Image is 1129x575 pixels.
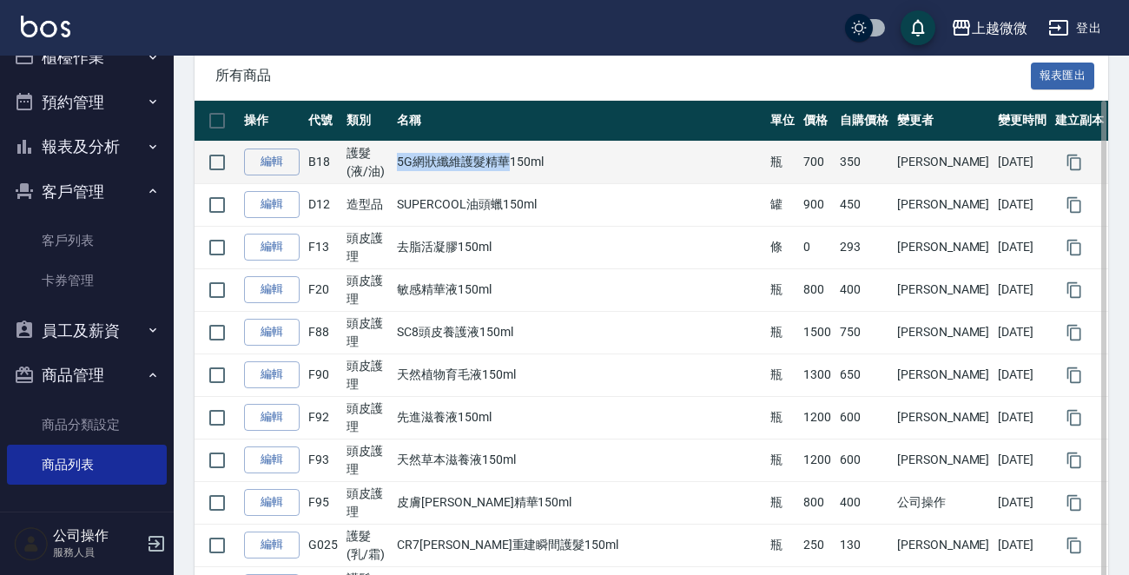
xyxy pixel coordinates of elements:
[304,183,342,226] td: D12
[766,396,799,439] td: 瓶
[893,141,994,183] td: [PERSON_NAME]
[1051,101,1108,142] th: 建立副本
[244,446,300,473] a: 編輯
[304,439,342,481] td: F93
[835,524,893,566] td: 130
[835,226,893,268] td: 293
[393,141,766,183] td: 5G網狀纖維護髮精華150ml
[799,396,835,439] td: 1200
[342,354,393,396] td: 頭皮護理
[342,226,393,268] td: 頭皮護理
[893,354,994,396] td: [PERSON_NAME]
[1041,12,1108,44] button: 登出
[7,261,167,301] a: 卡券管理
[994,311,1051,354] td: [DATE]
[7,221,167,261] a: 客戶列表
[7,405,167,445] a: 商品分類設定
[342,311,393,354] td: 頭皮護理
[342,396,393,439] td: 頭皮護理
[342,101,393,142] th: 類別
[766,524,799,566] td: 瓶
[342,481,393,524] td: 頭皮護理
[799,183,835,226] td: 900
[766,354,799,396] td: 瓶
[799,311,835,354] td: 1500
[7,124,167,169] button: 報表及分析
[994,481,1051,524] td: [DATE]
[766,183,799,226] td: 罐
[393,354,766,396] td: 天然植物育毛液150ml
[304,524,342,566] td: G025
[393,226,766,268] td: 去脂活凝膠150ml
[994,101,1051,142] th: 變更時間
[304,354,342,396] td: F90
[835,481,893,524] td: 400
[893,311,994,354] td: [PERSON_NAME]
[7,35,167,80] button: 櫃檯作業
[799,268,835,311] td: 800
[766,101,799,142] th: 單位
[7,445,167,485] a: 商品列表
[799,439,835,481] td: 1200
[393,183,766,226] td: SUPERCOOL油頭蠟150ml
[14,526,49,561] img: Person
[994,354,1051,396] td: [DATE]
[944,10,1034,46] button: 上越微微
[994,524,1051,566] td: [DATE]
[893,396,994,439] td: [PERSON_NAME]
[835,141,893,183] td: 350
[766,141,799,183] td: 瓶
[799,354,835,396] td: 1300
[994,396,1051,439] td: [DATE]
[244,361,300,388] a: 編輯
[835,101,893,142] th: 自購價格
[342,439,393,481] td: 頭皮護理
[766,439,799,481] td: 瓶
[240,101,304,142] th: 操作
[342,183,393,226] td: 造型品
[799,226,835,268] td: 0
[972,17,1027,39] div: 上越微微
[766,311,799,354] td: 瓶
[304,226,342,268] td: F13
[304,311,342,354] td: F88
[835,354,893,396] td: 650
[304,396,342,439] td: F92
[994,226,1051,268] td: [DATE]
[244,149,300,175] a: 編輯
[766,226,799,268] td: 條
[7,169,167,215] button: 客戶管理
[893,101,994,142] th: 變更者
[994,183,1051,226] td: [DATE]
[7,308,167,354] button: 員工及薪資
[244,276,300,303] a: 編輯
[893,524,994,566] td: [PERSON_NAME]
[342,141,393,183] td: 護髮(液/油)
[893,439,994,481] td: [PERSON_NAME]
[244,489,300,516] a: 編輯
[799,101,835,142] th: 價格
[393,481,766,524] td: 皮膚[PERSON_NAME]精華150ml
[393,311,766,354] td: SC8頭皮養護液150ml
[53,545,142,560] p: 服務人員
[304,268,342,311] td: F20
[215,67,1031,84] span: 所有商品
[304,481,342,524] td: F95
[244,404,300,431] a: 編輯
[994,268,1051,311] td: [DATE]
[304,141,342,183] td: B18
[342,268,393,311] td: 頭皮護理
[799,141,835,183] td: 700
[244,234,300,261] a: 編輯
[835,396,893,439] td: 600
[393,396,766,439] td: 先進滋養液150ml
[244,532,300,558] a: 編輯
[766,268,799,311] td: 瓶
[393,524,766,566] td: CR7[PERSON_NAME]重建瞬間護髮150ml
[21,16,70,37] img: Logo
[342,524,393,566] td: 護髮(乳/霜)
[799,524,835,566] td: 250
[7,80,167,125] button: 預約管理
[7,353,167,398] button: 商品管理
[994,439,1051,481] td: [DATE]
